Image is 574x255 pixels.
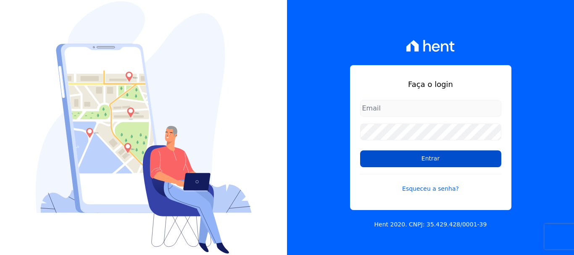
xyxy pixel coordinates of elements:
[360,174,501,193] a: Esqueceu a senha?
[374,220,487,229] p: Hent 2020. CNPJ: 35.429.428/0001-39
[36,1,252,254] img: Login
[360,150,501,167] input: Entrar
[360,100,501,117] input: Email
[360,79,501,90] h1: Faça o login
